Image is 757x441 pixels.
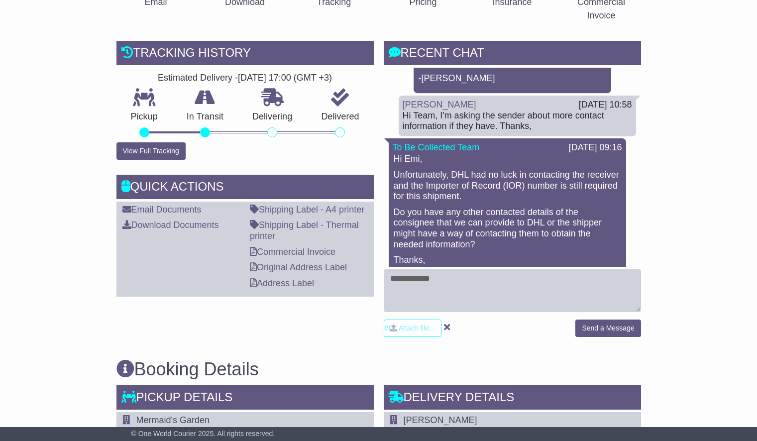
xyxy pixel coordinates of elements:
[394,154,621,165] p: Hi Emi,
[575,320,641,337] button: Send a Message
[419,73,606,84] p: -[PERSON_NAME]
[579,100,632,110] div: [DATE] 10:58
[116,175,374,202] div: Quick Actions
[250,247,335,257] a: Commercial Invoice
[394,207,621,250] p: Do you have any other contacted details of the consignee that we can provide to DHL or the shippe...
[131,430,275,438] span: © One World Courier 2025. All rights reserved.
[172,111,238,122] p: In Transit
[122,205,202,215] a: Email Documents
[238,73,332,84] div: [DATE] 17:00 (GMT +3)
[394,255,621,266] p: Thanks,
[136,415,210,425] span: Mermaid's Garden
[116,73,374,84] div: Estimated Delivery -
[403,100,476,110] a: [PERSON_NAME]
[393,142,480,152] a: To Be Collected Team
[250,205,364,215] a: Shipping Label - A4 printer
[404,415,477,425] span: [PERSON_NAME]
[238,111,307,122] p: Delivering
[116,385,374,412] div: Pickup Details
[116,142,186,160] button: View Full Tracking
[569,142,622,153] div: [DATE] 09:16
[250,262,347,272] a: Original Address Label
[394,170,621,202] p: Unfortunately, DHL had no luck in contacting the receiver and the Importer of Record (IOR) number...
[116,41,374,68] div: Tracking history
[403,110,632,132] div: Hi Team, I'm asking the sender about more contact information if they have. Thanks,
[116,111,172,122] p: Pickup
[384,385,641,412] div: Delivery Details
[116,359,641,379] h3: Booking Details
[250,220,359,241] a: Shipping Label - Thermal printer
[250,278,314,288] a: Address Label
[384,41,641,68] div: RECENT CHAT
[307,111,373,122] p: Delivered
[122,220,219,230] a: Download Documents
